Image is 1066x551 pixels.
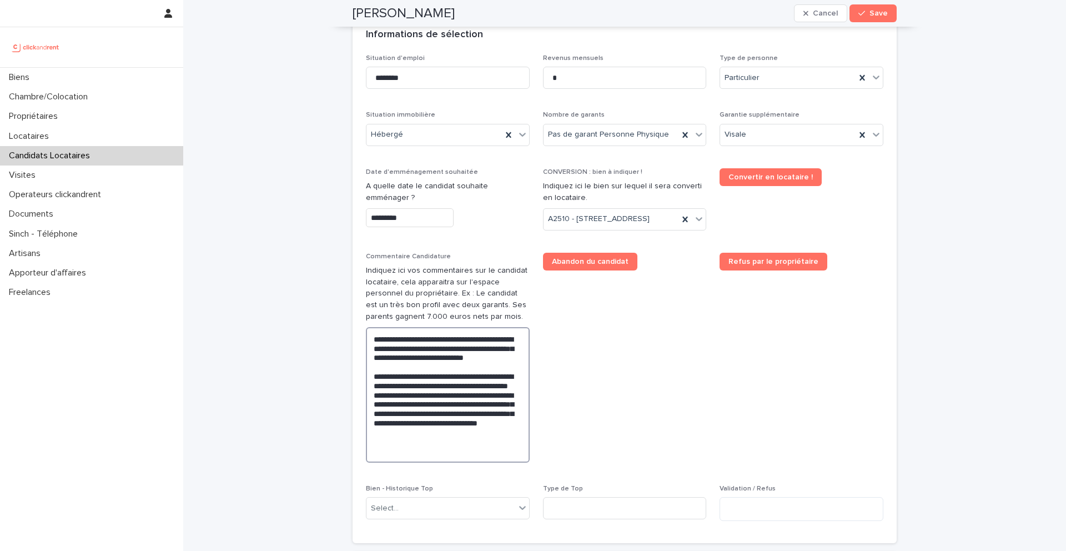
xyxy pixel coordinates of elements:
[720,168,822,186] a: Convertir en locataire !
[548,213,650,225] span: A2510 - [STREET_ADDRESS]
[4,229,87,239] p: Sinch - Téléphone
[366,253,451,260] span: Commentaire Candidature
[366,169,478,176] span: Date d'emménagement souhaitée
[543,181,707,204] p: Indiquez ici le bien sur lequel il sera converti en locataire.
[548,129,669,141] span: Pas de garant Personne Physique
[4,287,59,298] p: Freelances
[4,209,62,219] p: Documents
[813,9,838,17] span: Cancel
[543,485,583,492] span: Type de Top
[543,169,642,176] span: CONVERSION : bien à indiquer !
[720,112,799,118] span: Garantie supplémentaire
[552,258,628,266] span: Abandon du candidat
[725,129,746,141] span: Visale
[543,55,604,62] span: Revenus mensuels
[366,181,530,204] p: A quelle date le candidat souhaite emménager ?
[9,36,63,58] img: UCB0brd3T0yccxBKYDjQ
[543,112,605,118] span: Nombre de garants
[4,72,38,83] p: Biens
[4,151,99,161] p: Candidats Locataires
[725,72,760,84] span: Particulier
[4,189,110,200] p: Operateurs clickandrent
[371,129,403,141] span: Hébergé
[720,253,827,271] a: Refus par le propriétaire
[720,485,776,492] span: Validation / Refus
[4,170,44,181] p: Visites
[728,173,813,181] span: Convertir en locataire !
[4,268,95,278] p: Apporteur d'affaires
[4,248,49,259] p: Artisans
[353,6,455,22] h2: [PERSON_NAME]
[366,55,425,62] span: Situation d'emploi
[543,253,637,271] a: Abandon du candidat
[366,265,530,323] p: Indiquez ici vos commentaires sur le candidat locataire, cela apparaitra sur l'espace personnel d...
[366,485,433,492] span: Bien - Historique Top
[794,4,847,22] button: Cancel
[371,503,399,514] div: Select...
[869,9,888,17] span: Save
[4,131,58,142] p: Locataires
[728,258,818,266] span: Refus par le propriétaire
[366,112,435,118] span: Situation immobilière
[4,92,97,102] p: Chambre/Colocation
[720,55,778,62] span: Type de personne
[4,111,67,122] p: Propriétaires
[849,4,897,22] button: Save
[366,29,483,41] h2: Informations de sélection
